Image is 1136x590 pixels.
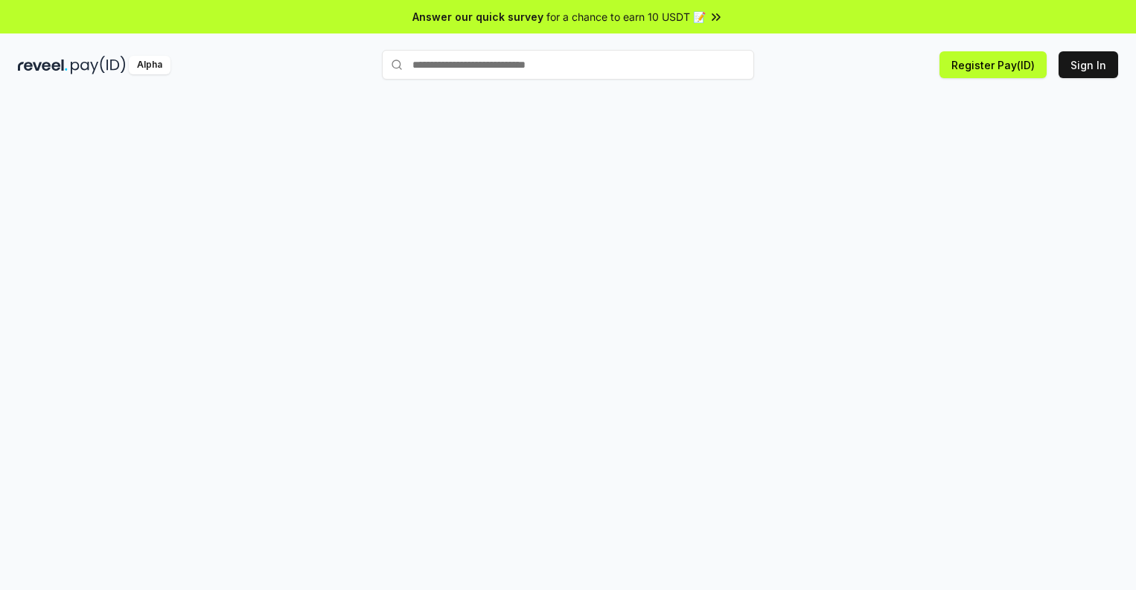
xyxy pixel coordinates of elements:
[71,56,126,74] img: pay_id
[1059,51,1118,78] button: Sign In
[412,9,543,25] span: Answer our quick survey
[129,56,170,74] div: Alpha
[939,51,1047,78] button: Register Pay(ID)
[18,56,68,74] img: reveel_dark
[546,9,706,25] span: for a chance to earn 10 USDT 📝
